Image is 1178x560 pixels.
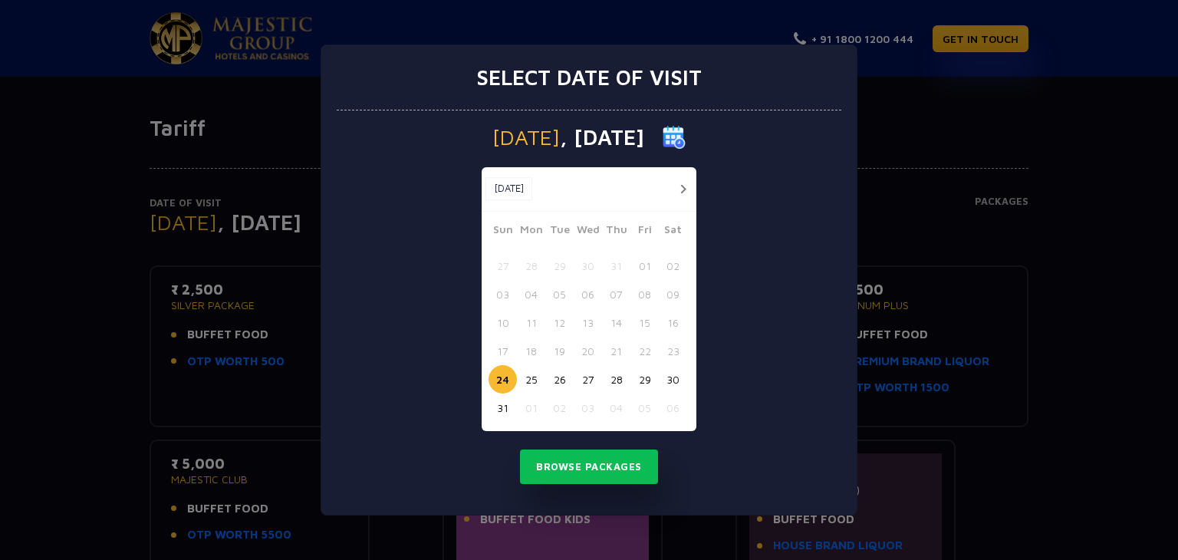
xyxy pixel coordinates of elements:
button: 04 [602,394,630,422]
button: 02 [545,394,574,422]
button: 29 [545,252,574,280]
span: Sun [489,221,517,242]
button: 11 [517,308,545,337]
button: 18 [517,337,545,365]
button: 01 [630,252,659,280]
span: Sat [659,221,687,242]
button: 12 [545,308,574,337]
button: 06 [574,280,602,308]
button: 24 [489,365,517,394]
button: 28 [602,365,630,394]
button: 09 [659,280,687,308]
button: 23 [659,337,687,365]
button: Browse Packages [520,450,658,485]
button: 02 [659,252,687,280]
button: 25 [517,365,545,394]
button: [DATE] [485,177,532,200]
button: 05 [630,394,659,422]
span: Wed [574,221,602,242]
button: 27 [489,252,517,280]
span: Tue [545,221,574,242]
button: 27 [574,365,602,394]
span: Fri [630,221,659,242]
button: 15 [630,308,659,337]
button: 03 [574,394,602,422]
button: 10 [489,308,517,337]
button: 01 [517,394,545,422]
button: 07 [602,280,630,308]
button: 29 [630,365,659,394]
span: Thu [602,221,630,242]
button: 17 [489,337,517,365]
button: 13 [574,308,602,337]
button: 20 [574,337,602,365]
button: 14 [602,308,630,337]
span: Mon [517,221,545,242]
button: 28 [517,252,545,280]
button: 04 [517,280,545,308]
button: 08 [630,280,659,308]
span: [DATE] [492,127,560,148]
button: 30 [659,365,687,394]
button: 31 [602,252,630,280]
button: 21 [602,337,630,365]
button: 31 [489,394,517,422]
button: 16 [659,308,687,337]
button: 03 [489,280,517,308]
img: calender icon [663,126,686,149]
button: 06 [659,394,687,422]
button: 30 [574,252,602,280]
button: 22 [630,337,659,365]
button: 26 [545,365,574,394]
h3: Select date of visit [476,64,702,91]
span: , [DATE] [560,127,644,148]
button: 19 [545,337,574,365]
button: 05 [545,280,574,308]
